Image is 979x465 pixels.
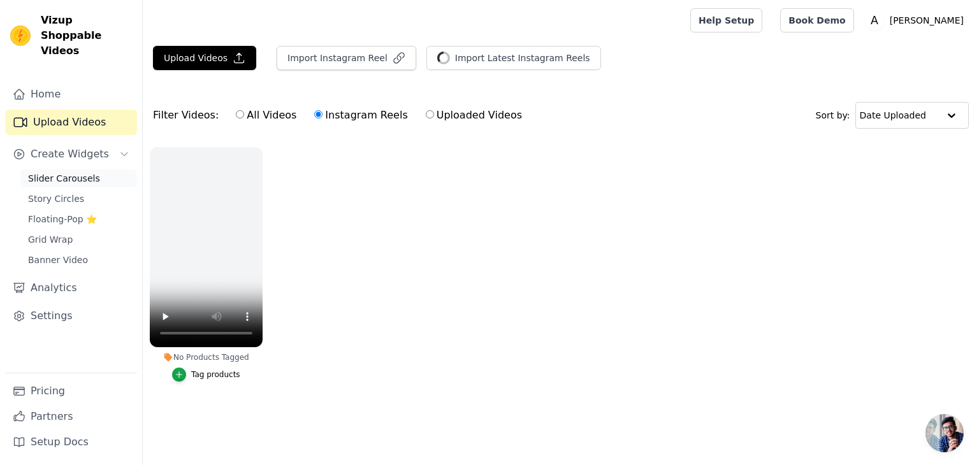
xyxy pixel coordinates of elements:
input: Uploaded Videos [426,110,434,118]
a: Floating-Pop ⭐ [20,210,137,228]
a: Settings [5,303,137,329]
a: Help Setup [690,8,762,32]
span: Grid Wrap [28,233,73,246]
button: Create Widgets [5,141,137,167]
div: Filter Videos: [153,101,529,130]
p: [PERSON_NAME] [885,9,969,32]
input: Instagram Reels [314,110,323,118]
button: Tag products [172,368,240,382]
span: Vizup Shoppable Videos [41,13,132,59]
label: Instagram Reels [314,107,408,124]
a: Slider Carousels [20,169,137,187]
span: Create Widgets [31,147,109,162]
span: Story Circles [28,192,84,205]
a: Analytics [5,275,137,301]
label: Uploaded Videos [425,107,523,124]
a: Partners [5,404,137,429]
a: Banner Video [20,251,137,269]
label: All Videos [235,107,297,124]
a: Story Circles [20,190,137,208]
span: Slider Carousels [28,172,100,185]
a: Open chat [925,414,964,452]
text: A [871,14,878,27]
button: Import Latest Instagram Reels [426,46,601,70]
button: Upload Videos [153,46,256,70]
div: Sort by: [816,102,969,129]
input: All Videos [236,110,244,118]
a: Pricing [5,378,137,404]
a: Grid Wrap [20,231,137,248]
a: Upload Videos [5,110,137,135]
a: Book Demo [780,8,853,32]
span: Banner Video [28,254,88,266]
button: A [PERSON_NAME] [864,9,969,32]
button: Import Instagram Reel [277,46,416,70]
div: No Products Tagged [150,352,263,362]
a: Home [5,82,137,107]
span: Floating-Pop ⭐ [28,213,97,225]
div: Tag products [191,369,240,380]
img: Vizup [10,25,31,46]
a: Setup Docs [5,429,137,455]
